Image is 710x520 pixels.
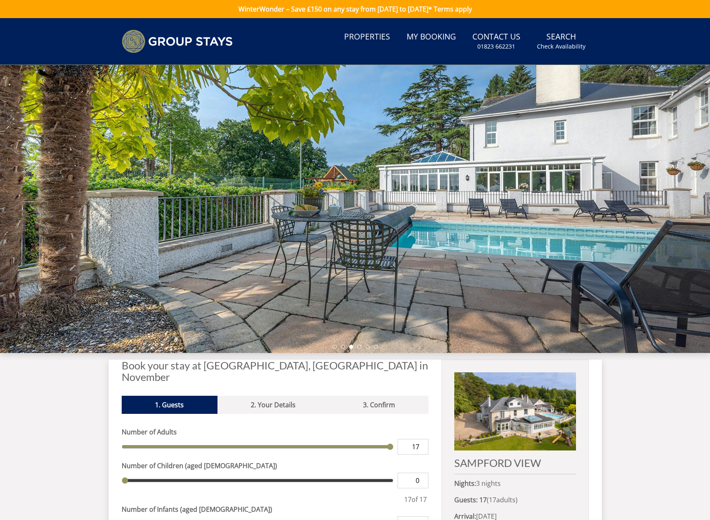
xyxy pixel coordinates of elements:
[404,495,412,504] span: 17
[329,396,428,414] a: 3. Confirm
[534,28,589,55] a: SearchCheck Availability
[479,495,518,504] span: ( )
[512,495,516,504] span: s
[122,360,429,383] h2: Book your stay at [GEOGRAPHIC_DATA], [GEOGRAPHIC_DATA] in November
[122,396,217,414] a: 1. Guests
[537,42,585,51] small: Check Availability
[122,427,429,437] label: Number of Adults
[341,28,393,46] a: Properties
[489,495,496,504] span: 17
[454,479,476,488] strong: Nights:
[402,494,428,504] div: of 17
[403,28,459,46] a: My Booking
[122,30,233,53] img: Group Stays
[454,478,576,488] p: 3 nights
[122,461,429,471] label: Number of Children (aged [DEMOGRAPHIC_DATA])
[469,28,524,55] a: Contact Us01823 662231
[454,457,576,469] h2: SAMPFORD VIEW
[477,42,515,51] small: 01823 662231
[479,495,487,504] strong: 17
[122,504,429,514] label: Number of Infants (aged [DEMOGRAPHIC_DATA])
[489,495,516,504] span: adult
[454,372,576,450] img: An image of 'SAMPFORD VIEW'
[454,495,478,504] strong: Guests:
[217,396,329,414] a: 2. Your Details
